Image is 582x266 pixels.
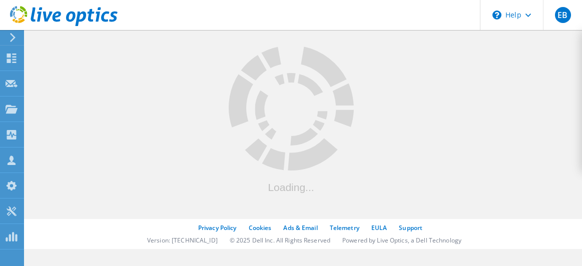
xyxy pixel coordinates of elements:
[230,236,330,244] li: © 2025 Dell Inc. All Rights Reserved
[147,236,218,244] li: Version: [TECHNICAL_ID]
[10,21,118,28] a: Live Optics Dashboard
[283,223,317,232] a: Ads & Email
[492,10,501,19] svg: \n
[399,223,422,232] a: Support
[330,223,359,232] a: Telemetry
[557,11,567,19] span: EB
[371,223,387,232] a: EULA
[249,223,272,232] a: Cookies
[198,223,237,232] a: Privacy Policy
[342,236,461,244] li: Powered by Live Optics, a Dell Technology
[229,182,354,192] div: Loading...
